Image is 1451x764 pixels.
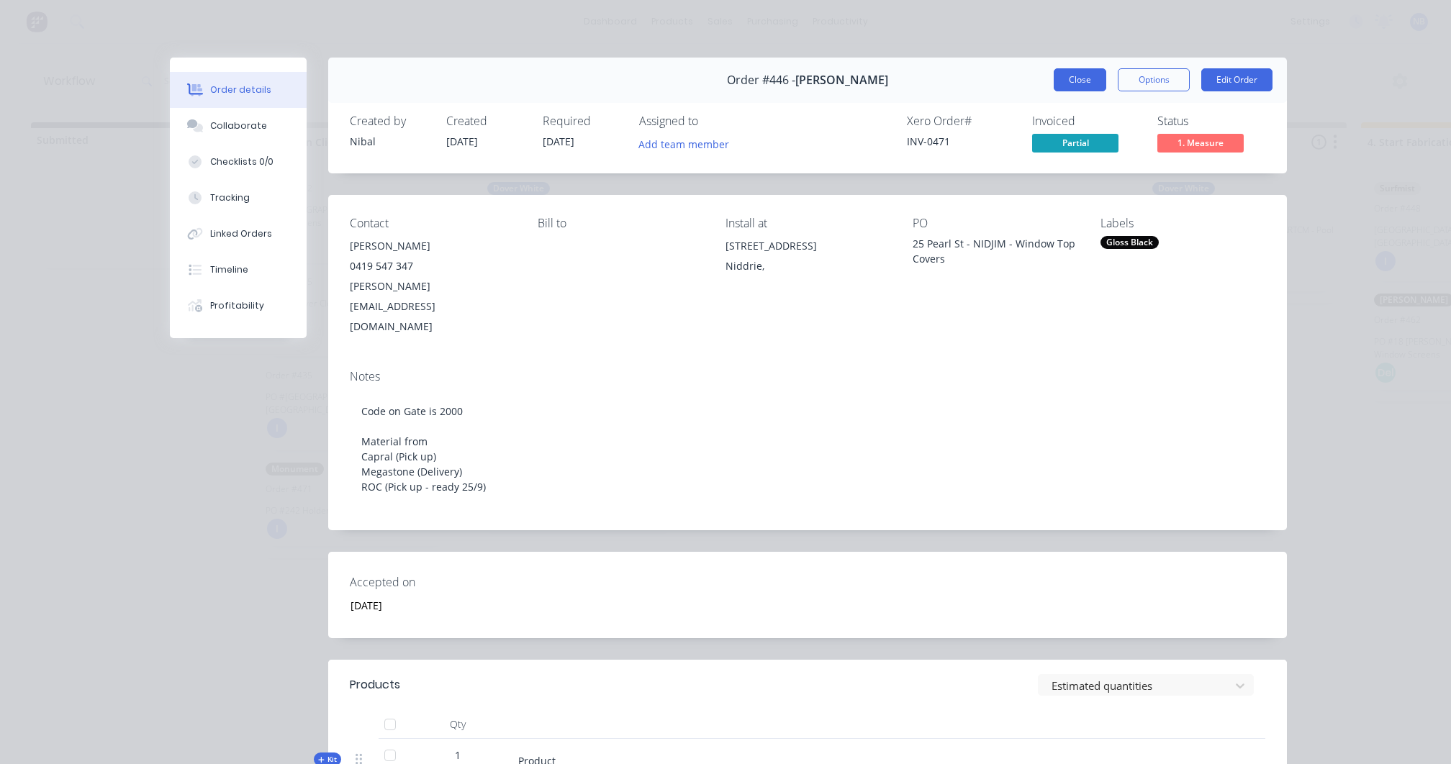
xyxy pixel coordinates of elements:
button: Edit Order [1201,68,1273,91]
button: Add team member [631,134,737,153]
div: Invoiced [1032,114,1140,128]
button: Linked Orders [170,216,307,252]
div: Profitability [210,299,264,312]
span: 1. Measure [1157,134,1244,152]
button: Add team member [639,134,737,153]
button: Close [1054,68,1106,91]
div: Contact [350,217,515,230]
span: [PERSON_NAME] [795,73,888,87]
div: [PERSON_NAME] [350,236,515,256]
span: [DATE] [543,135,574,148]
div: Code on Gate is 2000 Material from Capral (Pick up) Megastone (Delivery) ROC (Pick up - ready 25/9) [350,389,1265,509]
div: Linked Orders [210,227,272,240]
div: Install at [725,217,890,230]
div: Bill to [538,217,702,230]
input: Enter date [340,594,520,616]
div: Order details [210,83,271,96]
span: Partial [1032,134,1118,152]
div: Assigned to [639,114,783,128]
button: Options [1118,68,1190,91]
div: Niddrie, [725,256,890,276]
div: 25 Pearl St - NIDJIM - Window Top Covers [913,236,1077,266]
span: [DATE] [446,135,478,148]
div: Qty [415,710,501,739]
div: Status [1157,114,1265,128]
button: Profitability [170,288,307,324]
div: Gloss Black [1100,236,1159,249]
div: [STREET_ADDRESS] [725,236,890,256]
div: Notes [350,370,1265,383]
div: Timeline [210,263,248,276]
button: Tracking [170,180,307,216]
button: 1. Measure [1157,134,1244,155]
button: Timeline [170,252,307,288]
button: Checklists 0/0 [170,144,307,180]
div: Labels [1100,217,1265,230]
div: 0419 547 347 [350,256,515,276]
div: Collaborate [210,119,267,132]
div: [STREET_ADDRESS]Niddrie, [725,236,890,282]
div: [PERSON_NAME][EMAIL_ADDRESS][DOMAIN_NAME] [350,276,515,337]
div: Created [446,114,525,128]
div: [PERSON_NAME]0419 547 347[PERSON_NAME][EMAIL_ADDRESS][DOMAIN_NAME] [350,236,515,337]
button: Collaborate [170,108,307,144]
div: PO [913,217,1077,230]
div: INV-0471 [907,134,1015,149]
div: Nibal [350,134,429,149]
div: Checklists 0/0 [210,155,274,168]
span: Order #446 - [727,73,795,87]
div: Required [543,114,622,128]
div: Xero Order # [907,114,1015,128]
div: Products [350,676,400,693]
span: 1 [455,747,461,763]
div: Created by [350,114,429,128]
label: Accepted on [350,573,530,591]
div: Tracking [210,191,250,204]
button: Order details [170,72,307,108]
